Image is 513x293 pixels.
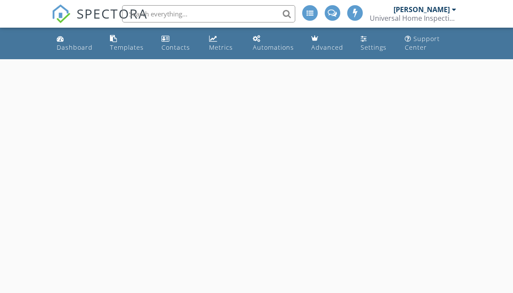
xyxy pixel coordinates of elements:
[122,5,295,22] input: Search everything...
[57,43,93,51] div: Dashboard
[53,31,100,56] a: Dashboard
[357,31,394,56] a: Settings
[209,43,233,51] div: Metrics
[311,43,343,51] div: Advanced
[110,43,144,51] div: Templates
[405,35,440,51] div: Support Center
[52,12,148,30] a: SPECTORA
[161,43,190,51] div: Contacts
[361,43,387,51] div: Settings
[77,4,148,22] span: SPECTORA
[106,31,151,56] a: Templates
[394,5,450,14] div: [PERSON_NAME]
[308,31,351,56] a: Advanced
[401,31,460,56] a: Support Center
[249,31,301,56] a: Automations (Advanced)
[370,14,456,22] div: Universal Home Inspections
[158,31,199,56] a: Contacts
[206,31,242,56] a: Metrics
[52,4,71,23] img: The Best Home Inspection Software - Spectora
[253,43,294,51] div: Automations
